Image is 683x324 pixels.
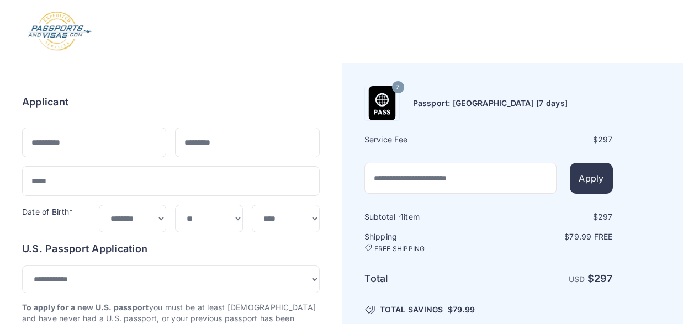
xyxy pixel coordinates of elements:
[364,231,488,253] h6: Shipping
[380,304,443,315] span: TOTAL SAVINGS
[569,232,591,241] span: 79.99
[364,134,488,145] h6: Service Fee
[22,241,320,257] h6: U.S. Passport Application
[448,304,475,315] span: $
[22,94,68,110] h6: Applicant
[364,211,488,222] h6: Subtotal · item
[490,211,613,222] div: $
[22,207,73,216] label: Date of Birth*
[598,212,613,221] span: 297
[365,86,399,120] img: Product Name
[594,273,613,284] span: 297
[364,271,488,286] h6: Total
[396,81,399,95] span: 7
[587,273,613,284] strong: $
[453,305,475,314] span: 79.99
[570,163,612,194] button: Apply
[374,245,425,253] span: FREE SHIPPING
[569,274,585,284] span: USD
[490,231,613,242] p: $
[413,98,568,109] h6: Passport: [GEOGRAPHIC_DATA] [7 days]
[490,134,613,145] div: $
[598,135,613,144] span: 297
[400,212,404,221] span: 1
[27,11,93,52] img: Logo
[22,302,149,312] strong: To apply for a new U.S. passport
[594,232,613,241] span: Free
